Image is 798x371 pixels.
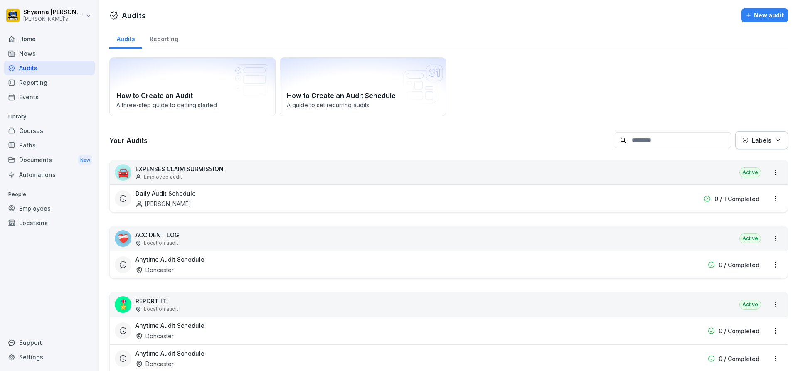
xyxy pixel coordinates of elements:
[109,136,611,145] h3: Your Audits
[4,61,95,75] a: Audits
[739,300,761,310] div: Active
[4,75,95,90] a: Reporting
[115,230,131,247] div: ❤️‍🩹
[735,131,788,149] button: Labels
[135,297,178,305] p: REPORT IT!
[135,199,191,208] div: [PERSON_NAME]
[135,359,174,368] div: Doncaster
[719,354,759,363] p: 0 / Completed
[4,167,95,182] a: Automations
[4,32,95,46] a: Home
[4,152,95,168] div: Documents
[135,189,196,198] h3: Daily Audit Schedule
[739,167,761,177] div: Active
[287,101,439,109] p: A guide to set recurring audits
[135,321,204,330] h3: Anytime Audit Schedule
[144,239,178,247] p: Location audit
[109,27,142,49] a: Audits
[719,260,759,269] p: 0 / Completed
[4,350,95,364] a: Settings
[144,305,178,313] p: Location audit
[23,16,84,22] p: [PERSON_NAME]'s
[142,27,185,49] a: Reporting
[115,296,131,313] div: 🎖️
[280,57,446,116] a: How to Create an Audit ScheduleA guide to set recurring audits
[116,101,268,109] p: A three-step guide to getting started
[4,90,95,104] a: Events
[4,201,95,216] a: Employees
[135,349,204,358] h3: Anytime Audit Schedule
[719,327,759,335] p: 0 / Completed
[135,265,174,274] div: Doncaster
[144,173,182,181] p: Employee audit
[135,231,179,239] p: ACCIDENT LOG
[135,255,204,264] h3: Anytime Audit Schedule
[78,155,92,165] div: New
[135,332,174,340] div: Doncaster
[4,123,95,138] a: Courses
[116,91,268,101] h2: How to Create an Audit
[122,10,146,21] h1: Audits
[4,110,95,123] p: Library
[739,233,761,243] div: Active
[752,136,771,145] p: Labels
[23,9,84,16] p: Shyanna [PERSON_NAME]
[287,91,439,101] h2: How to Create an Audit Schedule
[714,194,759,203] p: 0 / 1 Completed
[4,138,95,152] a: Paths
[4,152,95,168] a: DocumentsNew
[109,57,276,116] a: How to Create an AuditA three-step guide to getting started
[4,46,95,61] a: News
[115,164,131,181] div: 🚘
[4,335,95,350] div: Support
[746,11,784,20] div: New audit
[741,8,788,22] button: New audit
[4,216,95,230] a: Locations
[135,165,224,173] p: EXPENSES CLAIM SUBMISSION
[4,188,95,201] p: People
